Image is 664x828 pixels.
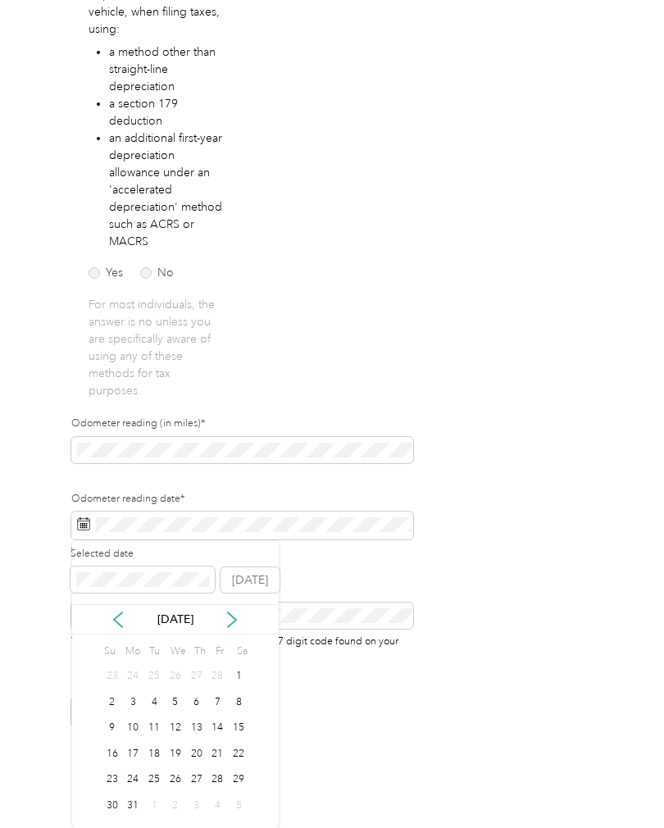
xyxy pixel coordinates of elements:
div: 26 [165,666,186,687]
p: For most individuals, the answer is no unless you are specifically aware of using any of these me... [89,296,224,399]
label: No [140,267,174,279]
div: 4 [143,692,165,712]
div: 25 [143,770,165,790]
div: 14 [207,718,229,739]
div: 31 [123,795,144,816]
div: 12 [165,718,186,739]
p: [DATE] [141,611,210,628]
div: 2 [165,795,186,816]
div: 10 [123,718,144,739]
div: Th [192,640,207,663]
div: 22 [228,744,249,764]
div: 19 [165,744,186,764]
li: a section 179 deduction [109,95,225,130]
div: 8 [228,692,249,712]
button: [DATE] [221,567,280,594]
div: 28 [207,770,229,790]
div: 11 [143,718,165,739]
div: 24 [123,666,144,687]
div: 25 [143,666,165,687]
div: 15 [228,718,249,739]
label: Selected date [70,547,215,562]
div: We [167,640,186,663]
label: Odometer reading date* [71,492,413,507]
div: 1 [143,795,165,816]
div: 1 [228,666,249,687]
div: 30 [102,795,123,816]
div: 23 [102,666,123,687]
div: 21 [207,744,229,764]
div: 13 [186,718,207,739]
div: 3 [123,692,144,712]
li: an additional first-year depreciation allowance under an 'accelerated depreciation' method such a... [109,130,225,250]
div: 27 [186,666,207,687]
div: 26 [165,770,186,790]
div: 17 [123,744,144,764]
div: 2 [102,692,123,712]
div: Tu [146,640,161,663]
div: Su [102,640,117,663]
div: 5 [165,692,186,712]
div: 6 [186,692,207,712]
div: 24 [123,770,144,790]
div: Fr [212,640,228,663]
div: 9 [102,718,123,739]
div: 3 [186,795,207,816]
div: 5 [228,795,249,816]
iframe: Everlance-gr Chat Button Frame [572,736,664,828]
div: Sa [234,640,249,663]
div: 16 [102,744,123,764]
div: 29 [228,770,249,790]
div: 4 [207,795,229,816]
div: 18 [143,744,165,764]
div: 20 [186,744,207,764]
li: a method other than straight-line depreciation [109,43,225,95]
div: 28 [207,666,229,687]
label: Yes [89,267,123,279]
div: 7 [207,692,229,712]
div: 23 [102,770,123,790]
label: Odometer reading (in miles)* [71,416,413,431]
div: Mo [123,640,141,663]
div: 27 [186,770,207,790]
